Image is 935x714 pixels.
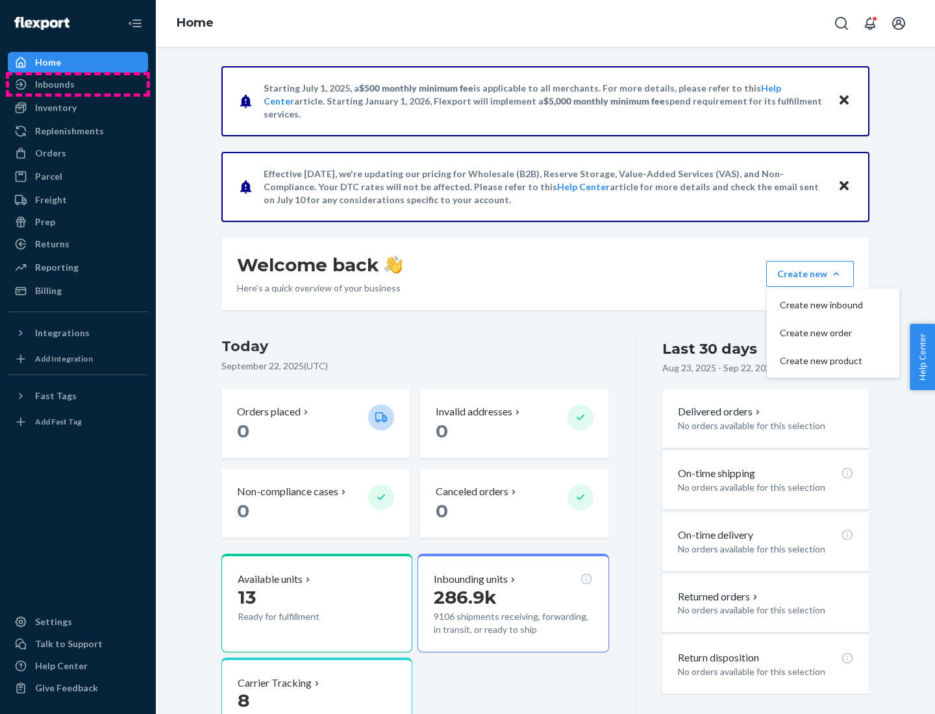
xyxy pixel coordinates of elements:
[678,604,854,617] p: No orders available for this selection
[35,193,67,206] div: Freight
[8,166,148,187] a: Parcel
[678,466,755,481] p: On-time shipping
[678,665,854,678] p: No orders available for this selection
[237,404,301,419] p: Orders placed
[8,234,148,254] a: Returns
[434,572,508,587] p: Inbounding units
[678,650,759,665] p: Return disposition
[766,261,854,287] button: Create newCreate new inboundCreate new orderCreate new product
[662,362,800,375] p: Aug 23, 2025 - Sep 22, 2025 ( UTC )
[8,386,148,406] button: Fast Tags
[238,676,312,691] p: Carrier Tracking
[436,420,448,442] span: 0
[238,586,256,608] span: 13
[678,419,854,432] p: No orders available for this selection
[238,689,249,711] span: 8
[769,291,897,319] button: Create new inbound
[662,339,757,359] div: Last 30 days
[436,484,508,499] p: Canceled orders
[886,10,912,36] button: Open account menu
[678,404,763,419] button: Delivered orders
[8,611,148,632] a: Settings
[237,253,403,277] h1: Welcome back
[8,52,148,73] a: Home
[35,170,62,183] div: Parcel
[35,101,77,114] div: Inventory
[8,74,148,95] a: Inbounds
[780,328,863,338] span: Create new order
[35,682,98,695] div: Give Feedback
[780,356,863,365] span: Create new product
[237,282,403,295] p: Here’s a quick overview of your business
[420,469,608,538] button: Canceled orders 0
[557,181,610,192] a: Help Center
[857,10,883,36] button: Open notifications
[238,572,303,587] p: Available units
[436,500,448,522] span: 0
[678,528,753,543] p: On-time delivery
[829,10,854,36] button: Open Search Box
[264,82,825,121] p: Starting July 1, 2025, a is applicable to all merchants. For more details, please refer to this a...
[8,257,148,278] a: Reporting
[35,261,79,274] div: Reporting
[8,678,148,698] button: Give Feedback
[384,256,403,274] img: hand-wave emoji
[264,167,825,206] p: Effective [DATE], we're updating our pricing for Wholesale (B2B), Reserve Storage, Value-Added Se...
[678,543,854,556] p: No orders available for this selection
[221,469,410,538] button: Non-compliance cases 0
[221,554,412,652] button: Available units13Ready for fulfillment
[8,323,148,343] button: Integrations
[780,301,863,310] span: Create new inbound
[8,349,148,369] a: Add Integration
[8,412,148,432] a: Add Fast Tag
[35,659,88,672] div: Help Center
[35,238,69,251] div: Returns
[678,481,854,494] p: No orders available for this selection
[418,554,608,652] button: Inbounding units286.9k9106 shipments receiving, forwarding, in transit, or ready to ship
[8,121,148,142] a: Replenishments
[35,389,77,402] div: Fast Tags
[910,324,935,390] button: Help Center
[436,404,512,419] p: Invalid addresses
[35,56,61,69] div: Home
[836,177,853,196] button: Close
[221,360,609,373] p: September 22, 2025 ( UTC )
[8,97,148,118] a: Inventory
[221,336,609,357] h3: Today
[420,389,608,458] button: Invalid addresses 0
[122,10,148,36] button: Close Navigation
[35,147,66,160] div: Orders
[8,212,148,232] a: Prep
[35,284,62,297] div: Billing
[434,610,592,636] p: 9106 shipments receiving, forwarding, in transit, or ready to ship
[35,125,104,138] div: Replenishments
[221,389,410,458] button: Orders placed 0
[237,420,249,442] span: 0
[237,484,338,499] p: Non-compliance cases
[35,78,75,91] div: Inbounds
[678,589,760,604] button: Returned orders
[769,347,897,375] button: Create new product
[237,500,249,522] span: 0
[8,656,148,676] a: Help Center
[35,326,90,339] div: Integrations
[8,280,148,301] a: Billing
[8,190,148,210] a: Freight
[434,586,497,608] span: 286.9k
[35,353,93,364] div: Add Integration
[35,416,82,427] div: Add Fast Tag
[35,615,72,628] div: Settings
[359,82,473,93] span: $500 monthly minimum fee
[238,610,358,623] p: Ready for fulfillment
[35,637,103,650] div: Talk to Support
[35,215,55,228] div: Prep
[166,5,224,42] ol: breadcrumbs
[543,95,665,106] span: $5,000 monthly minimum fee
[14,17,69,30] img: Flexport logo
[8,143,148,164] a: Orders
[8,634,148,654] a: Talk to Support
[769,319,897,347] button: Create new order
